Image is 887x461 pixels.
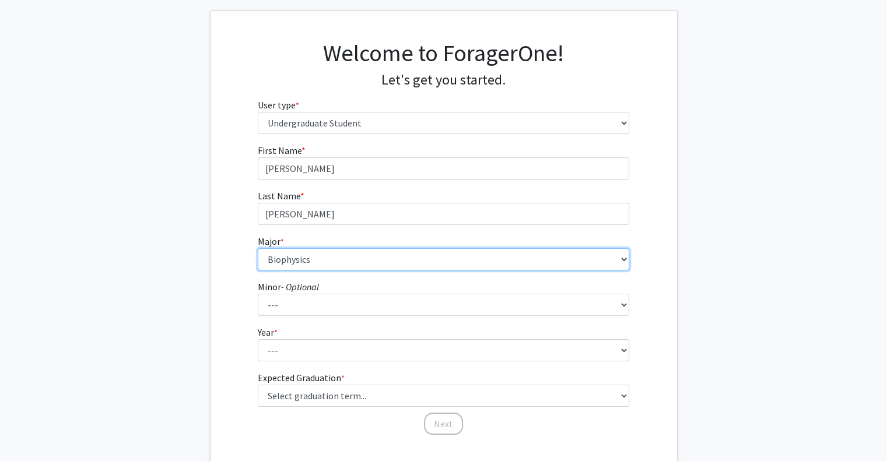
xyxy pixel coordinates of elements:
iframe: Chat [9,409,50,452]
label: Minor [258,280,319,294]
h1: Welcome to ForagerOne! [258,39,629,67]
label: Year [258,325,278,339]
label: Expected Graduation [258,371,345,385]
label: Major [258,234,284,248]
span: First Name [258,145,301,156]
span: Last Name [258,190,300,202]
label: User type [258,98,299,112]
h4: Let's get you started. [258,72,629,89]
i: - Optional [281,281,319,293]
button: Next [424,413,463,435]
